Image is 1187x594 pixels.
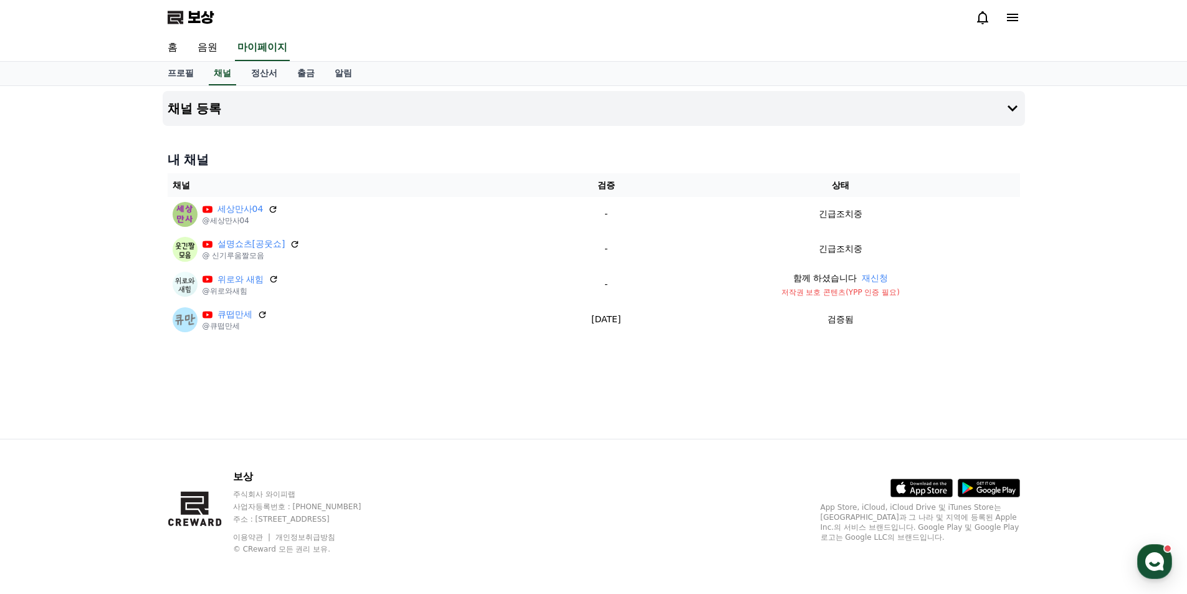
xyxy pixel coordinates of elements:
font: 내 채널 [168,152,209,167]
a: 출금 [287,62,325,85]
font: 정산서 [251,68,277,78]
button: 채널 등록 [163,91,1025,126]
a: 음원 [188,35,227,61]
font: [DATE] [591,314,621,324]
img: 위로와 새힘 [173,272,198,297]
font: 보상 [233,471,253,482]
font: 재신청 [862,273,888,283]
font: - [604,209,608,219]
a: 채널 [209,62,236,85]
font: 상태 [832,180,849,190]
font: 세상만사04 [217,204,264,214]
font: @위로와새힘 [203,287,247,295]
font: 사업자등록번호 : [PHONE_NUMBER] [233,502,361,511]
font: App Store, iCloud, iCloud Drive 및 iTunes Store는 [GEOGRAPHIC_DATA]과 그 나라 및 지역에 등록된 Apple Inc.의 서비스... [821,503,1019,542]
a: 개인정보취급방침 [275,533,335,542]
font: 긴급조치중 [819,244,862,254]
font: 채널 [173,180,190,190]
a: 큐떱만세 [217,308,252,321]
font: 위로와 새힘 [217,274,264,284]
font: @ 신기루움짤모음 [203,251,265,260]
font: © CReward 모든 권리 보유. [233,545,330,553]
font: 검증 [598,180,615,190]
font: 채널 [214,68,231,78]
font: @세상만사04 [203,216,249,225]
font: 검증됨 [827,314,854,324]
img: 세상만사04 [173,202,198,227]
font: 채널 등록 [168,101,222,116]
button: 재신청 [862,272,888,285]
a: 세상만사04 [217,203,264,216]
font: 이용약관 [233,533,263,542]
font: 음원 [198,41,217,53]
font: 설명쇼츠[공웃쇼] [217,239,285,249]
font: - [604,279,608,289]
font: 함께 하셨습니다 [793,273,857,283]
a: 위로와 새힘 [217,273,264,286]
a: 홈 [158,35,188,61]
a: 정산서 [241,62,287,85]
font: 보상 [188,9,214,26]
font: 출금 [297,68,315,78]
font: 마이페이지 [237,41,287,53]
a: 마이페이지 [235,35,290,61]
a: 알림 [325,62,362,85]
font: 저작권 보호 콘텐츠(YPP 인증 필요) [781,288,900,297]
font: 홈 [168,41,178,53]
font: 긴급조치중 [819,209,862,219]
font: - [604,244,608,254]
font: 주소 : [STREET_ADDRESS] [233,515,330,524]
font: 큐떱만세 [217,309,252,319]
font: 주식회사 와이피랩 [233,490,295,499]
img: 설명쇼츠[공웃쇼] [173,237,198,262]
a: 보상 [168,7,214,27]
img: 큐떱만세 [173,307,198,332]
a: 설명쇼츠[공웃쇼] [217,237,285,251]
a: 이용약관 [233,533,272,542]
font: 프로필 [168,68,194,78]
a: 프로필 [158,62,204,85]
font: @큐떱만세 [203,322,240,330]
font: 알림 [335,68,352,78]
